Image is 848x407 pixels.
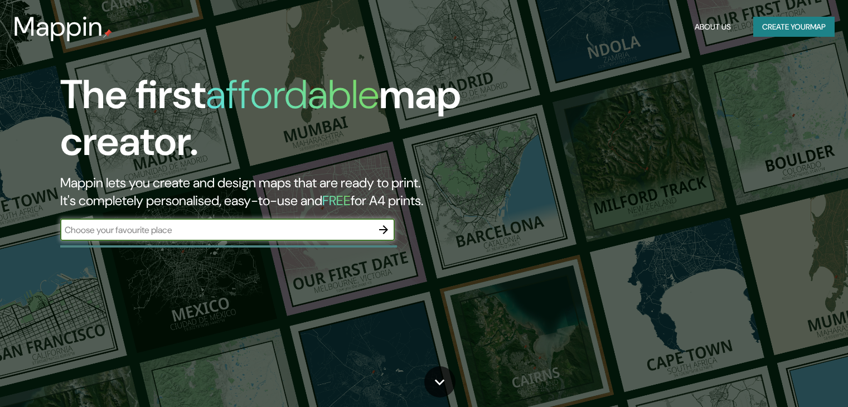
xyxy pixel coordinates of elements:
h5: FREE [322,192,351,209]
button: Create yourmap [753,17,835,37]
img: mappin-pin [103,29,112,38]
button: About Us [690,17,735,37]
h1: The first map creator. [60,71,484,174]
input: Choose your favourite place [60,224,372,236]
h3: Mappin [13,11,103,42]
h2: Mappin lets you create and design maps that are ready to print. It's completely personalised, eas... [60,174,484,210]
h1: affordable [206,69,379,120]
